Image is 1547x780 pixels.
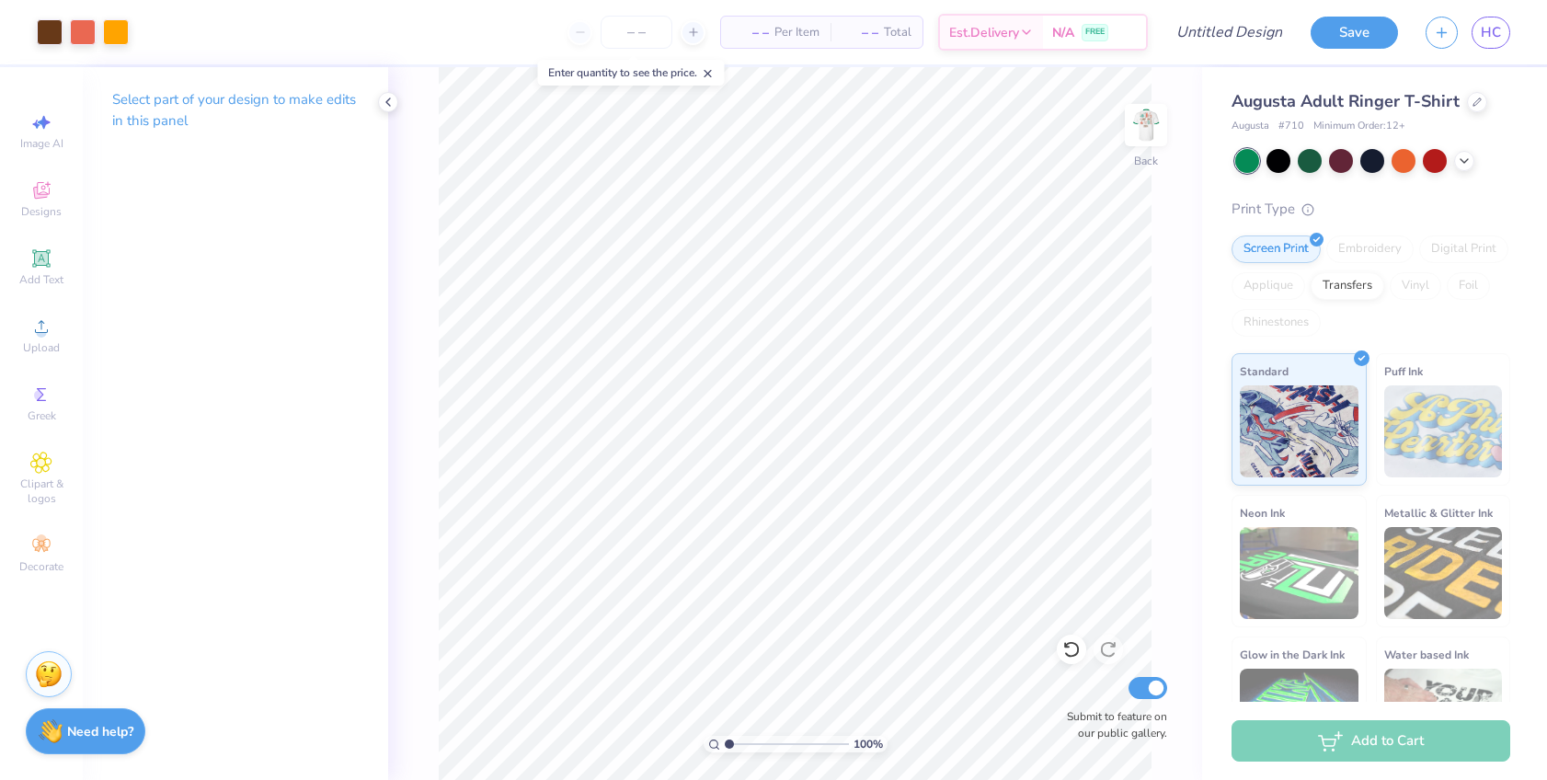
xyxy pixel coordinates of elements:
span: 100 % [854,736,883,752]
span: Standard [1240,361,1289,381]
div: Embroidery [1326,235,1414,263]
div: Applique [1232,272,1305,300]
div: Screen Print [1232,235,1321,263]
span: Total [884,23,911,42]
label: Submit to feature on our public gallery. [1057,708,1167,741]
span: Metallic & Glitter Ink [1384,503,1493,522]
button: Save [1311,17,1398,49]
span: Glow in the Dark Ink [1240,645,1345,664]
span: Augusta Adult Ringer T-Shirt [1232,90,1460,112]
span: Puff Ink [1384,361,1423,381]
span: Image AI [20,136,63,151]
span: Clipart & logos [9,476,74,506]
img: Water based Ink [1384,669,1503,761]
input: Untitled Design [1162,14,1297,51]
div: Print Type [1232,199,1510,220]
span: – – [732,23,769,42]
img: Standard [1240,385,1358,477]
span: Designs [21,204,62,219]
div: Rhinestones [1232,309,1321,337]
span: Upload [23,340,60,355]
span: Neon Ink [1240,503,1285,522]
img: Puff Ink [1384,385,1503,477]
img: Metallic & Glitter Ink [1384,527,1503,619]
img: Neon Ink [1240,527,1358,619]
p: Select part of your design to make edits in this panel [112,89,359,132]
span: N/A [1052,23,1074,42]
span: Water based Ink [1384,645,1469,664]
div: Vinyl [1390,272,1441,300]
a: HC [1472,17,1510,49]
strong: Need help? [67,723,133,740]
span: # 710 [1278,119,1304,134]
span: HC [1481,22,1501,43]
span: Decorate [19,559,63,574]
div: Back [1134,153,1158,169]
img: Back [1128,107,1164,143]
div: Digital Print [1419,235,1508,263]
div: Foil [1447,272,1490,300]
span: Per Item [774,23,819,42]
span: Minimum Order: 12 + [1313,119,1405,134]
div: Transfers [1311,272,1384,300]
span: FREE [1085,26,1105,39]
span: Augusta [1232,119,1269,134]
input: – – [601,16,672,49]
span: Est. Delivery [949,23,1019,42]
span: – – [842,23,878,42]
span: Add Text [19,272,63,287]
div: Enter quantity to see the price. [538,60,725,86]
span: Greek [28,408,56,423]
img: Glow in the Dark Ink [1240,669,1358,761]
